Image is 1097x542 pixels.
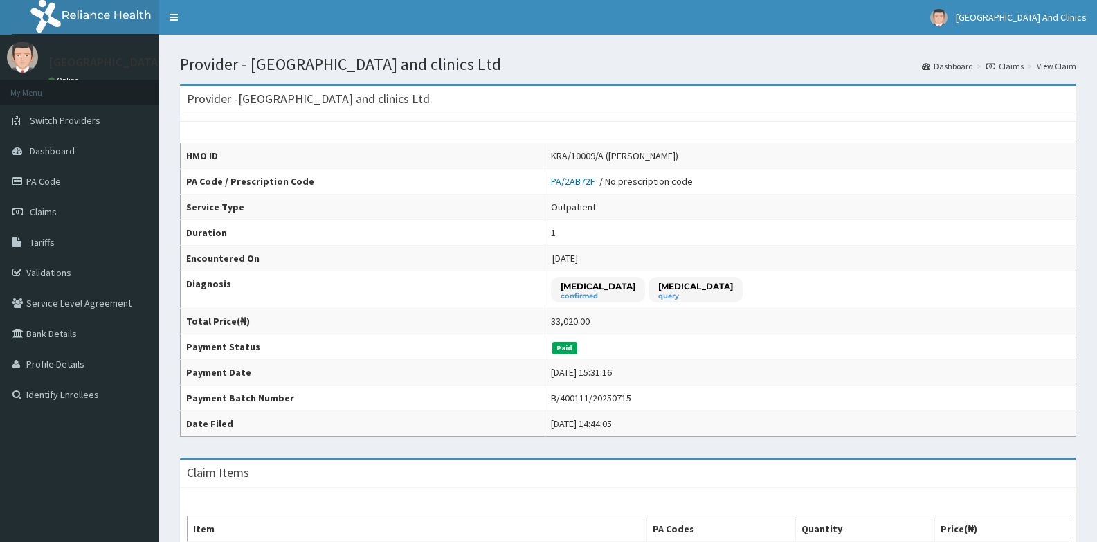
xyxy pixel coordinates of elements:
th: Payment Status [181,334,545,360]
div: B/400111/20250715 [551,391,631,405]
h3: Provider - [GEOGRAPHIC_DATA] and clinics Ltd [187,93,430,105]
a: Claims [986,60,1024,72]
th: HMO ID [181,143,545,169]
span: Dashboard [30,145,75,157]
th: Payment Batch Number [181,386,545,411]
div: [DATE] 14:44:05 [551,417,612,431]
img: User Image [930,9,948,26]
th: Diagnosis [181,271,545,309]
div: 33,020.00 [551,314,590,328]
span: Tariffs [30,236,55,249]
th: Date Filed [181,411,545,437]
small: query [658,293,733,300]
div: Outpatient [551,200,596,214]
span: Paid [552,342,577,354]
th: Payment Date [181,360,545,386]
img: User Image [7,42,38,73]
p: [GEOGRAPHIC_DATA] And Clinics [48,56,224,69]
span: Claims [30,206,57,218]
div: 1 [551,226,556,240]
th: Encountered On [181,246,545,271]
th: Service Type [181,195,545,220]
th: Total Price(₦) [181,309,545,334]
div: [DATE] 15:31:16 [551,365,612,379]
p: [MEDICAL_DATA] [561,280,635,292]
small: confirmed [561,293,635,300]
a: Dashboard [922,60,973,72]
a: Online [48,75,82,85]
th: PA Code / Prescription Code [181,169,545,195]
p: [MEDICAL_DATA] [658,280,733,292]
div: / No prescription code [551,174,693,188]
div: KRA/10009/A ([PERSON_NAME]) [551,149,678,163]
h3: Claim Items [187,467,249,479]
a: PA/2AB72F [551,175,599,188]
th: Duration [181,220,545,246]
span: Switch Providers [30,114,100,127]
span: [DATE] [552,252,578,264]
span: [GEOGRAPHIC_DATA] And Clinics [956,11,1087,24]
h1: Provider - [GEOGRAPHIC_DATA] and clinics Ltd [180,55,1076,73]
a: View Claim [1037,60,1076,72]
